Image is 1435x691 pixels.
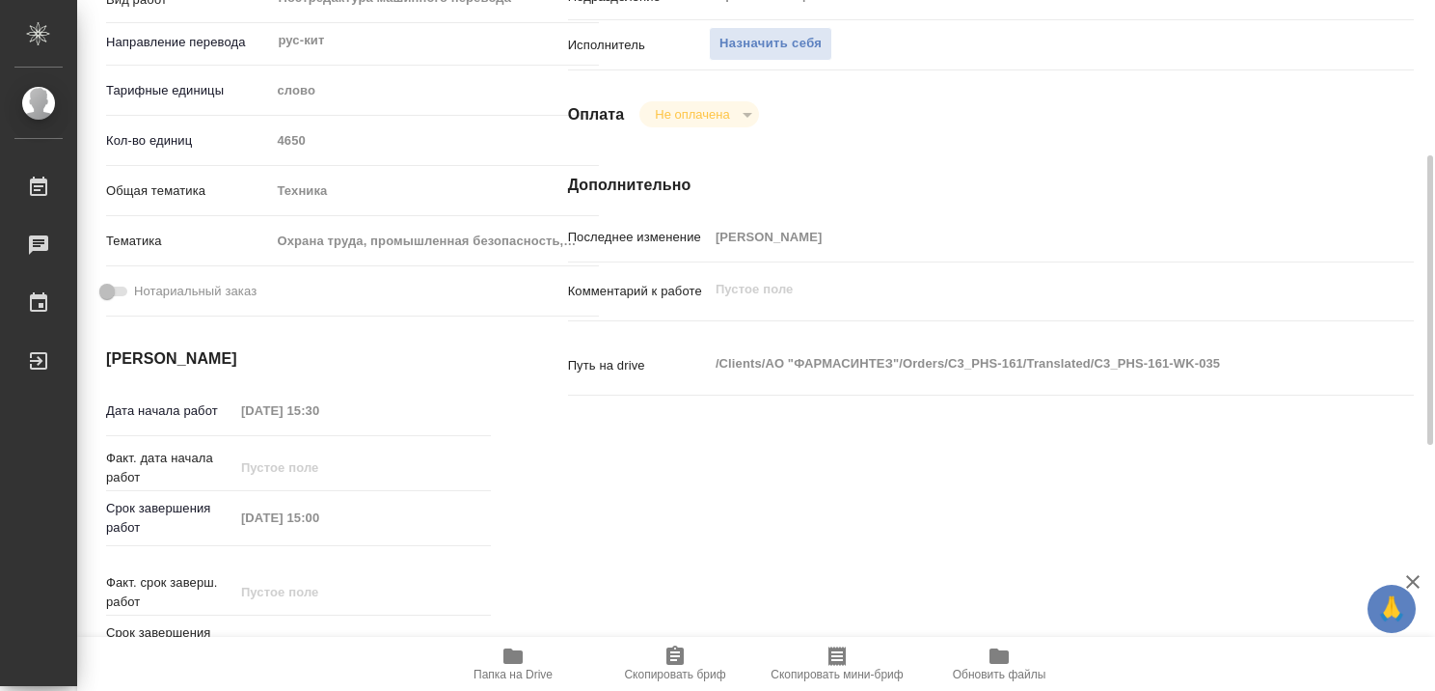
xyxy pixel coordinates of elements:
span: Назначить себя [719,33,822,55]
button: Обновить файлы [918,637,1080,691]
p: Факт. дата начала работ [106,449,234,487]
input: Пустое поле [234,454,403,482]
input: Пустое поле [234,578,403,606]
p: Срок завершения работ [106,499,234,538]
div: Техника [270,175,599,207]
h4: Оплата [568,103,625,126]
span: 🙏 [1375,589,1408,629]
span: Скопировать мини-бриф [771,668,903,681]
h4: [PERSON_NAME] [106,347,491,371]
input: Пустое поле [270,126,599,154]
p: Исполнитель [568,36,709,55]
input: ✎ Введи что-нибудь [234,628,403,656]
p: Тарифные единицы [106,81,270,100]
input: Пустое поле [709,223,1343,251]
p: Кол-во единиц [106,131,270,151]
span: Обновить файлы [953,668,1046,681]
div: слово [270,74,599,107]
h4: Дополнительно [568,174,1414,197]
p: Последнее изменение [568,228,709,247]
p: Общая тематика [106,181,270,201]
button: Скопировать бриф [594,637,756,691]
input: Пустое поле [234,504,403,532]
textarea: /Clients/АО "ФАРМАСИНТЕЗ"/Orders/C3_PHS-161/Translated/C3_PHS-161-WK-035 [709,347,1343,380]
button: 🙏 [1367,585,1416,633]
div: Охрана труда, промышленная безопасность, экология и стандартизация [270,225,599,258]
p: Тематика [106,232,270,251]
input: Пустое поле [234,397,403,425]
div: Не оплачена [639,101,758,127]
p: Срок завершения услуги [106,623,234,662]
button: Папка на Drive [432,637,594,691]
p: Комментарий к работе [568,282,709,301]
p: Направление перевода [106,33,270,52]
button: Не оплачена [649,106,735,123]
button: Скопировать мини-бриф [756,637,918,691]
button: Назначить себя [709,27,832,61]
p: Путь на drive [568,356,709,375]
p: Факт. срок заверш. работ [106,573,234,612]
span: Папка на Drive [474,668,553,681]
p: Дата начала работ [106,401,234,421]
span: Скопировать бриф [624,668,725,681]
span: Нотариальный заказ [134,282,257,301]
